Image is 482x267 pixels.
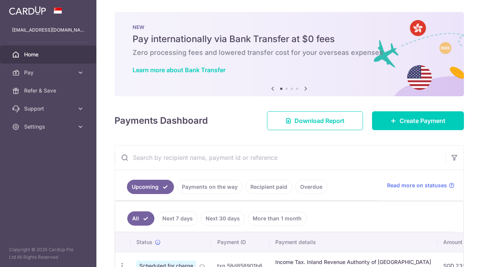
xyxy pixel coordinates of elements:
[24,69,74,76] span: Pay
[157,211,198,226] a: Next 7 days
[133,48,446,57] h6: Zero processing fees and lowered transfer cost for your overseas expenses
[387,182,455,189] a: Read more on statuses
[246,180,292,194] a: Recipient paid
[248,211,307,226] a: More than 1 month
[114,12,464,96] img: Bank transfer banner
[295,180,327,194] a: Overdue
[127,211,154,226] a: All
[201,211,245,226] a: Next 30 days
[24,105,74,112] span: Support
[133,33,446,45] h5: Pay internationally via Bank Transfer at $0 fees
[267,111,363,130] a: Download Report
[24,51,74,58] span: Home
[400,116,445,125] span: Create Payment
[24,87,74,94] span: Refer & Save
[133,66,226,74] a: Learn more about Bank Transfer
[269,232,437,252] th: Payment details
[294,116,345,125] span: Download Report
[211,232,269,252] th: Payment ID
[372,111,464,130] a: Create Payment
[136,238,153,246] span: Status
[12,26,84,34] p: [EMAIL_ADDRESS][DOMAIN_NAME]
[133,24,446,30] p: NEW
[127,180,174,194] a: Upcoming
[9,6,46,15] img: CardUp
[387,182,447,189] span: Read more on statuses
[443,238,462,246] span: Amount
[275,258,431,266] div: Income Tax. Inland Revenue Authority of [GEOGRAPHIC_DATA]
[115,146,445,170] input: Search by recipient name, payment id or reference
[114,114,208,127] h4: Payments Dashboard
[177,180,243,194] a: Payments on the way
[24,123,74,130] span: Settings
